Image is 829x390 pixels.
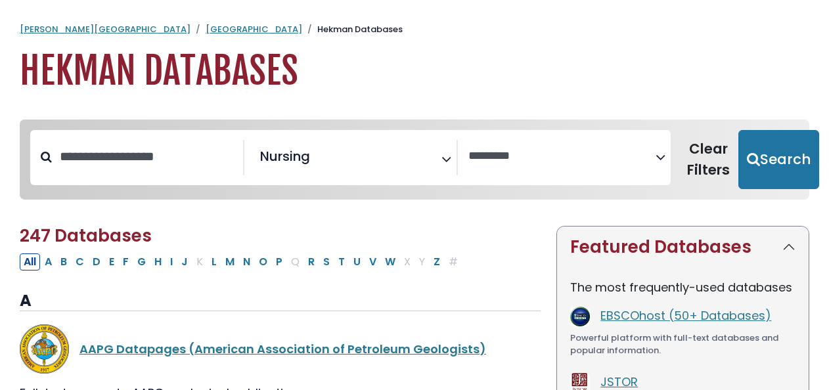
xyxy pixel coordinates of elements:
a: JSTOR [600,374,638,390]
button: Filter Results F [119,253,133,271]
button: Filter Results D [89,253,104,271]
button: Clear Filters [679,130,738,189]
button: Filter Results T [334,253,349,271]
button: Featured Databases [557,227,809,268]
div: Powerful platform with full-text databases and popular information. [570,332,795,357]
nav: Search filters [20,119,809,200]
button: Filter Results E [105,253,118,271]
h3: A [20,292,541,311]
button: Submit for Search Results [738,130,819,189]
textarea: Search [313,154,322,167]
button: Filter Results H [150,253,166,271]
div: Alpha-list to filter by first letter of database name [20,253,463,269]
li: Hekman Databases [302,23,403,36]
a: EBSCOhost (50+ Databases) [600,307,771,324]
button: Filter Results J [177,253,192,271]
button: Filter Results M [221,253,238,271]
button: Filter Results P [272,253,286,271]
button: Filter Results G [133,253,150,271]
span: 247 Databases [20,224,152,248]
button: Filter Results N [239,253,254,271]
button: Filter Results O [255,253,271,271]
textarea: Search [468,150,656,163]
a: [PERSON_NAME][GEOGRAPHIC_DATA] [20,23,190,35]
span: Nursing [260,146,310,166]
button: Filter Results B [56,253,71,271]
button: Filter Results C [72,253,88,271]
a: [GEOGRAPHIC_DATA] [206,23,302,35]
h1: Hekman Databases [20,49,809,93]
button: Filter Results Z [430,253,444,271]
button: Filter Results S [319,253,334,271]
nav: breadcrumb [20,23,809,36]
p: The most frequently-used databases [570,278,795,296]
button: Filter Results I [166,253,177,271]
input: Search database by title or keyword [52,146,243,167]
li: Nursing [255,146,310,166]
button: All [20,253,40,271]
button: Filter Results A [41,253,56,271]
button: Filter Results U [349,253,365,271]
button: Filter Results W [381,253,399,271]
button: Filter Results V [365,253,380,271]
button: Filter Results L [208,253,221,271]
button: Filter Results R [304,253,319,271]
a: AAPG Datapages (American Association of Petroleum Geologists) [79,341,486,357]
